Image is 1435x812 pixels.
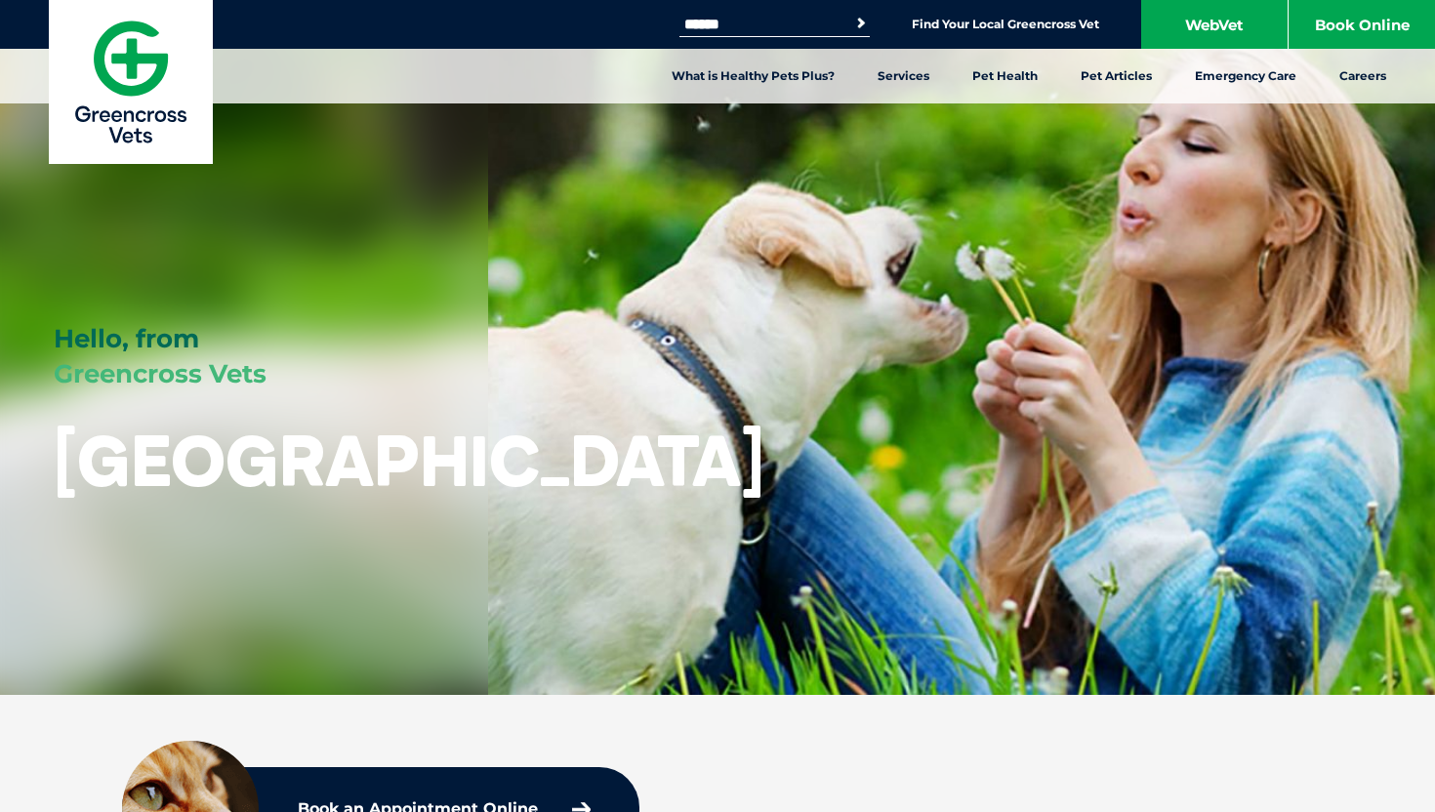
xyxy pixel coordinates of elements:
[54,323,199,354] span: Hello, from
[851,14,871,33] button: Search
[54,358,266,389] span: Greencross Vets
[912,17,1099,32] a: Find Your Local Greencross Vet
[54,422,764,499] h1: [GEOGRAPHIC_DATA]
[1059,49,1173,103] a: Pet Articles
[951,49,1059,103] a: Pet Health
[1173,49,1318,103] a: Emergency Care
[650,49,856,103] a: What is Healthy Pets Plus?
[856,49,951,103] a: Services
[1318,49,1408,103] a: Careers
